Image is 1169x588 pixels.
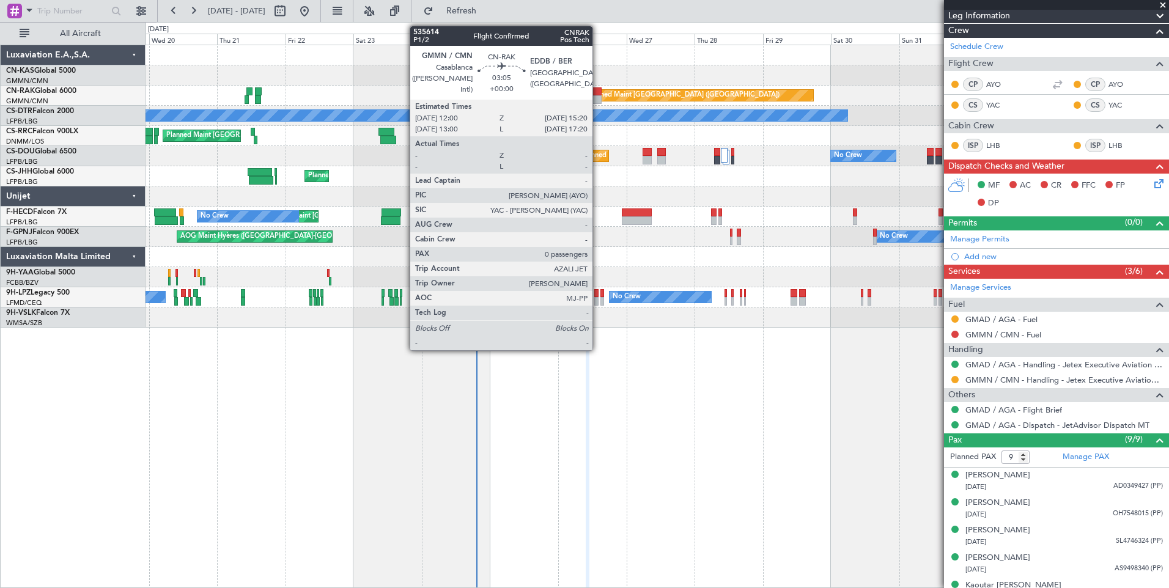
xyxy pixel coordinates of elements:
[950,233,1009,246] a: Manage Permits
[587,86,780,105] div: Planned Maint [GEOGRAPHIC_DATA] ([GEOGRAPHIC_DATA])
[965,329,1041,340] a: GMMN / CMN - Fuel
[763,34,832,45] div: Fri 29
[37,2,108,20] input: Trip Number
[964,251,1163,262] div: Add new
[6,87,76,95] a: CN-RAKGlobal 6000
[6,309,70,317] a: 9H-VSLKFalcon 7X
[899,34,968,45] div: Sun 31
[965,314,1038,325] a: GMAD / AGA - Fuel
[965,359,1163,370] a: GMAD / AGA - Handling - Jetex Executive Aviation Morocco GMAD / AGA
[986,79,1014,90] a: AYO
[950,41,1003,53] a: Schedule Crew
[6,148,35,155] span: CS-DOU
[627,34,695,45] div: Wed 27
[948,119,994,133] span: Cabin Crew
[834,147,862,165] div: No Crew
[6,318,42,328] a: WMSA/SZB
[948,9,1010,23] span: Leg Information
[948,57,994,71] span: Flight Crew
[6,269,75,276] a: 9H-YAAGlobal 5000
[1113,481,1163,491] span: AD0349427 (PP)
[963,78,983,91] div: CP
[6,76,48,86] a: GMMN/CMN
[6,97,48,106] a: GMMN/CMN
[948,160,1064,174] span: Dispatch Checks and Weather
[948,343,983,357] span: Handling
[1113,509,1163,519] span: OH7548015 (PP)
[166,127,359,145] div: Planned Maint [GEOGRAPHIC_DATA] ([GEOGRAPHIC_DATA])
[6,229,32,236] span: F-GPNJ
[6,177,38,186] a: LFPB/LBG
[493,147,544,165] div: A/C Unavailable
[965,552,1030,564] div: [PERSON_NAME]
[581,147,774,165] div: Planned Maint [GEOGRAPHIC_DATA] ([GEOGRAPHIC_DATA])
[149,34,218,45] div: Wed 20
[308,167,501,185] div: Planned Maint [GEOGRAPHIC_DATA] ([GEOGRAPHIC_DATA])
[6,298,42,307] a: LFMD/CEQ
[613,288,641,306] div: No Crew
[831,34,899,45] div: Sat 30
[948,265,980,279] span: Services
[965,565,986,574] span: [DATE]
[6,168,32,175] span: CS-JHH
[180,227,387,246] div: AOG Maint Hyères ([GEOGRAPHIC_DATA]-[GEOGRAPHIC_DATA])
[988,180,1000,192] span: MF
[986,140,1014,151] a: LHB
[148,24,169,35] div: [DATE]
[1116,536,1163,546] span: SL4746324 (PP)
[963,98,983,112] div: CS
[470,227,498,246] div: No Crew
[1116,180,1125,192] span: FP
[6,269,34,276] span: 9H-YAA
[1020,180,1031,192] span: AC
[1051,180,1061,192] span: CR
[6,238,38,247] a: LFPB/LBG
[950,282,1011,294] a: Manage Services
[986,100,1014,111] a: YAC
[6,218,38,227] a: LFPB/LBG
[201,207,229,226] div: No Crew
[965,469,1030,482] div: [PERSON_NAME]
[6,67,34,75] span: CN-KAS
[880,227,908,246] div: No Crew
[695,34,763,45] div: Thu 28
[965,420,1149,430] a: GMAD / AGA - Dispatch - JetAdvisor Dispatch MT
[6,108,32,115] span: CS-DTR
[13,24,133,43] button: All Aircraft
[6,148,76,155] a: CS-DOUGlobal 6500
[6,108,74,115] a: CS-DTRFalcon 2000
[490,34,558,45] div: Mon 25
[6,168,74,175] a: CS-JHHGlobal 6000
[965,497,1030,509] div: [PERSON_NAME]
[948,433,962,447] span: Pax
[6,278,39,287] a: FCBB/BZV
[353,34,422,45] div: Sat 23
[963,139,983,152] div: ISP
[988,197,999,210] span: DP
[965,510,986,519] span: [DATE]
[1063,451,1109,463] a: Manage PAX
[479,207,507,226] div: No Crew
[217,34,286,45] div: Thu 21
[422,34,490,45] div: Sun 24
[6,208,67,216] a: F-HECDFalcon 7X
[286,34,354,45] div: Fri 22
[965,375,1163,385] a: GMMN / CMN - Handling - Jetex Executive Aviation [GEOGRAPHIC_DATA] GMMN / CMN
[558,34,627,45] div: Tue 26
[1085,98,1105,112] div: CS
[948,388,975,402] span: Others
[1085,78,1105,91] div: CP
[965,405,1062,415] a: GMAD / AGA - Flight Brief
[965,482,986,491] span: [DATE]
[1108,79,1136,90] a: AYO
[6,289,31,296] span: 9H-LPZ
[6,157,38,166] a: LFPB/LBG
[6,87,35,95] span: CN-RAK
[948,298,965,312] span: Fuel
[1125,216,1143,229] span: (0/0)
[6,128,78,135] a: CS-RRCFalcon 900LX
[208,6,265,17] span: [DATE] - [DATE]
[6,128,32,135] span: CS-RRC
[1108,140,1136,151] a: LHB
[1125,265,1143,277] span: (3/6)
